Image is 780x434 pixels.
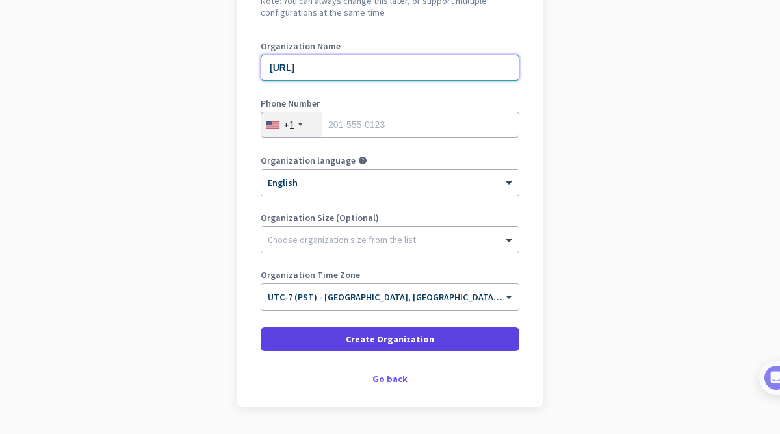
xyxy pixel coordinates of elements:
[261,99,519,108] label: Phone Number
[261,55,519,81] input: What is the name of your organization?
[283,118,294,131] div: +1
[261,42,519,51] label: Organization Name
[261,213,519,222] label: Organization Size (Optional)
[358,156,367,165] i: help
[261,156,356,165] label: Organization language
[261,112,519,138] input: 201-555-0123
[261,270,519,279] label: Organization Time Zone
[346,333,434,346] span: Create Organization
[261,374,519,383] div: Go back
[261,327,519,351] button: Create Organization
